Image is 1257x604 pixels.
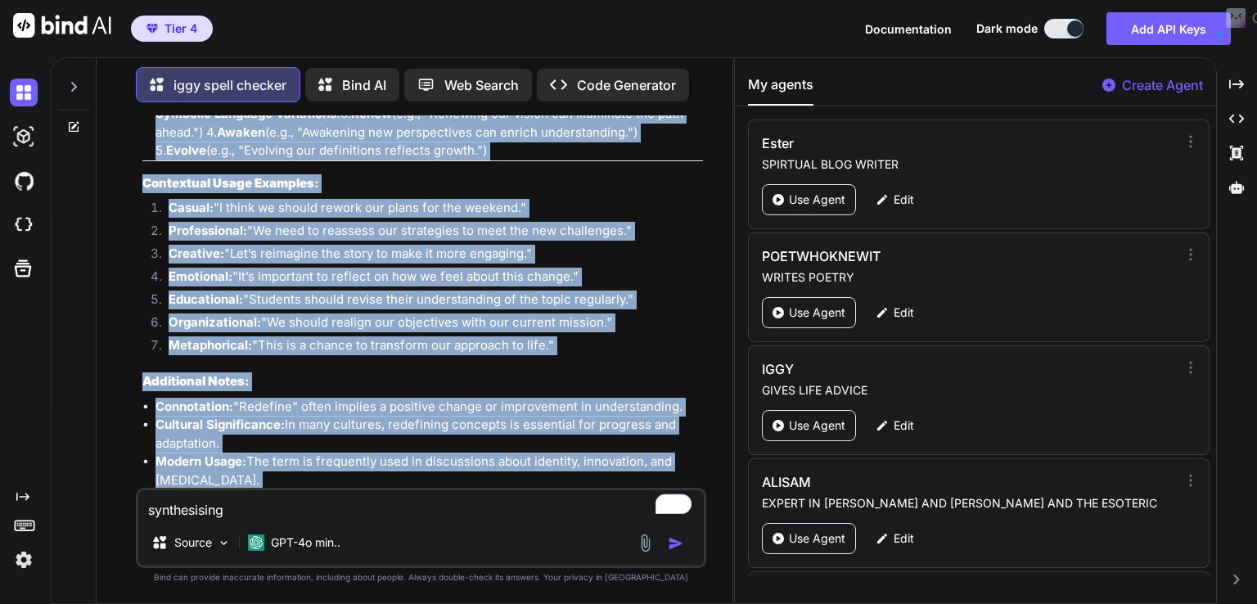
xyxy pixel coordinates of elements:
p: Use Agent [789,417,845,434]
strong: Emotional: [169,268,232,284]
li: "We should realign our objectives with our current mission." [155,313,703,336]
strong: Awaken [217,124,265,140]
strong: Casual: [169,200,214,215]
strong: Creative: [169,246,224,261]
strong: Educational: [169,291,243,307]
li: "Students should revise their understanding of the topic regularly." [155,291,703,313]
li: "This is a chance to transform our approach to life." [155,336,703,359]
li: "Redefine" often implies a positive change or improvement in understanding. [155,398,703,417]
strong: Metaphorical: [169,337,252,353]
span: Documentation [865,22,952,36]
img: attachment [636,534,655,552]
strong: Professional: [169,223,247,238]
li: In many cultures, redefining concepts is essential for progress and adaptation. [155,416,703,453]
li: "I think we should rework our plans for the weekend." [155,199,703,222]
li: "Let’s reimagine the story to make it more engaging." [155,245,703,268]
img: cloudideIcon [10,211,38,239]
p: Use Agent [789,192,845,208]
li: The term is frequently used in discussions about identity, innovation, and [MEDICAL_DATA]. [155,453,703,489]
strong: Contextual Usage Examples: [142,175,319,191]
button: Documentation [865,20,952,38]
p: SPIRTUAL BLOG WRITER [762,156,1177,173]
img: icon [668,535,684,552]
p: Source [174,534,212,551]
button: Add API Keys [1106,12,1231,45]
span: Dark mode [976,20,1038,37]
button: premiumTier 4 [131,16,213,42]
h3: POETWHOKNEWIT [762,246,1052,266]
textarea: To enrich screen reader interactions, please activate Accessibility in Grammarly extension settings [138,490,704,520]
img: githubDark [10,167,38,195]
p: Use Agent [789,530,845,547]
li: 3. (e.g., "Renewing our vision can illuminate the path ahead.") 4. (e.g., "Awakening new perspect... [155,105,703,160]
p: iggy spell checker [173,75,286,95]
strong: Modern Usage: [155,453,246,469]
p: Bind can provide inaccurate information, including about people. Always double-check its answers.... [136,571,706,584]
p: GPT-4o min.. [271,534,340,551]
p: Edit [894,530,914,547]
button: My agents [748,74,813,106]
h3: Ester [762,133,1052,153]
li: "We need to reassess our strategies to meet the new challenges." [155,222,703,245]
img: Pick Models [217,536,231,550]
img: darkAi-studio [10,123,38,151]
img: settings [10,546,38,574]
strong: Organizational: [169,314,261,330]
img: darkChat [10,79,38,106]
p: Edit [894,304,914,321]
p: Create Agent [1122,75,1203,95]
span: Tier 4 [164,20,197,37]
strong: Cultural Significance: [155,417,285,432]
h3: ALISAM [762,472,1052,492]
strong: Evolve [166,142,206,158]
p: Edit [894,417,914,434]
li: "It’s important to reflect on how we feel about this change." [155,268,703,291]
p: WRITES POETRY [762,269,1177,286]
p: Use Agent [789,304,845,321]
img: GPT-4o mini [248,534,264,551]
p: Web Search [444,75,519,95]
img: Bind AI [13,13,111,38]
p: Bind AI [342,75,386,95]
p: EXPERT IN [PERSON_NAME] AND [PERSON_NAME] AND THE ESOTERIC [762,495,1177,512]
p: Edit [894,192,914,208]
p: Code Generator [577,75,676,95]
h3: IGGY [762,359,1052,379]
strong: Additional Notes: [142,373,250,389]
img: premium [146,24,158,34]
strong: Connotation: [155,399,233,414]
p: GIVES LIFE ADVICE [762,382,1177,399]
